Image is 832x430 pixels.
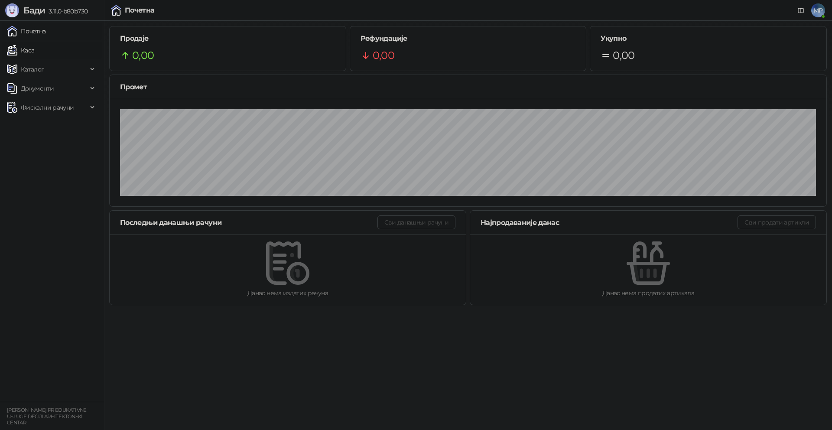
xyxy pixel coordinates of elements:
[601,33,816,44] h5: Укупно
[7,407,87,426] small: [PERSON_NAME] PR EDUKATIVNE USLUGE DEČIJI ARHITEKTONSKI CENTAR
[373,47,394,64] span: 0,00
[7,23,46,40] a: Почетна
[23,5,45,16] span: Бади
[21,80,54,97] span: Документи
[45,7,88,15] span: 3.11.0-b80b730
[120,217,377,228] div: Последњи данашњи рачуни
[484,288,812,298] div: Данас нема продатих артикала
[21,61,44,78] span: Каталог
[7,42,34,59] a: Каса
[132,47,154,64] span: 0,00
[481,217,738,228] div: Најпродаваније данас
[613,47,634,64] span: 0,00
[738,215,816,229] button: Сви продати артикли
[120,33,335,44] h5: Продаје
[125,7,155,14] div: Почетна
[21,99,74,116] span: Фискални рачуни
[794,3,808,17] a: Документација
[5,3,19,17] img: Logo
[123,288,452,298] div: Данас нема издатих рачуна
[120,81,816,92] div: Промет
[361,33,576,44] h5: Рефундације
[377,215,455,229] button: Сви данашњи рачуни
[811,3,825,17] span: MP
